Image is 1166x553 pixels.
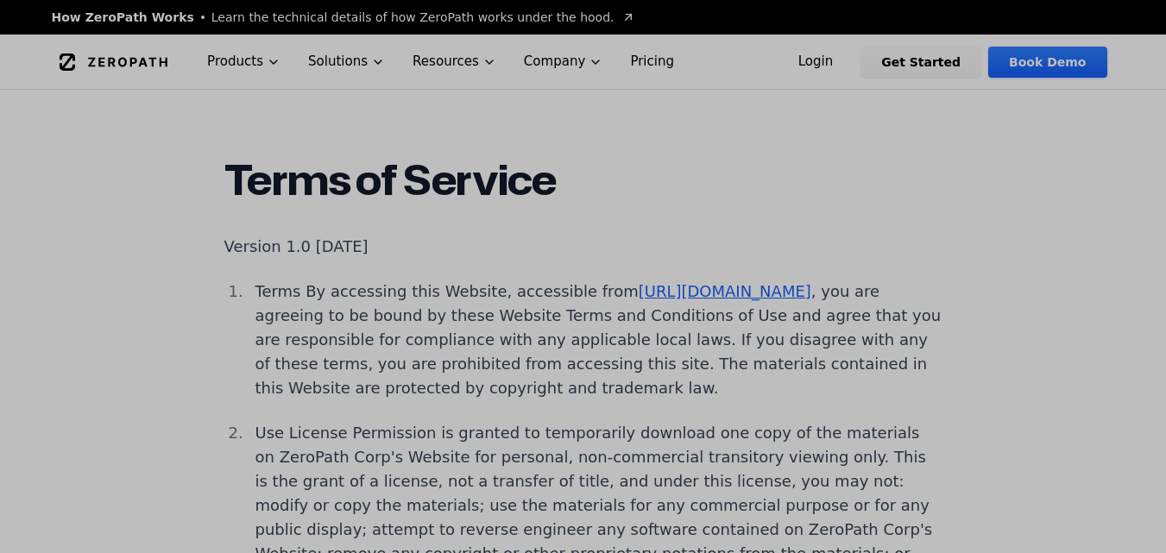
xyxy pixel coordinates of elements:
[860,47,981,78] a: Get Started
[399,35,510,89] button: Resources
[510,35,617,89] button: Company
[778,47,854,78] a: Login
[639,282,811,300] a: [URL][DOMAIN_NAME]
[52,9,635,26] a: How ZeroPath WorksLearn the technical details of how ZeroPath works under the hood.
[224,235,942,259] p: Version 1.0 [DATE]
[294,35,399,89] button: Solutions
[988,47,1106,78] a: Book Demo
[255,280,942,400] p: Terms By accessing this Website, accessible from , you are agreeing to be bound by these Website ...
[193,35,294,89] button: Products
[31,35,1136,89] nav: Global
[616,35,688,89] a: Pricing
[211,9,615,26] span: Learn the technical details of how ZeroPath works under the hood.
[224,159,942,200] h1: Terms of Service
[52,9,194,26] span: How ZeroPath Works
